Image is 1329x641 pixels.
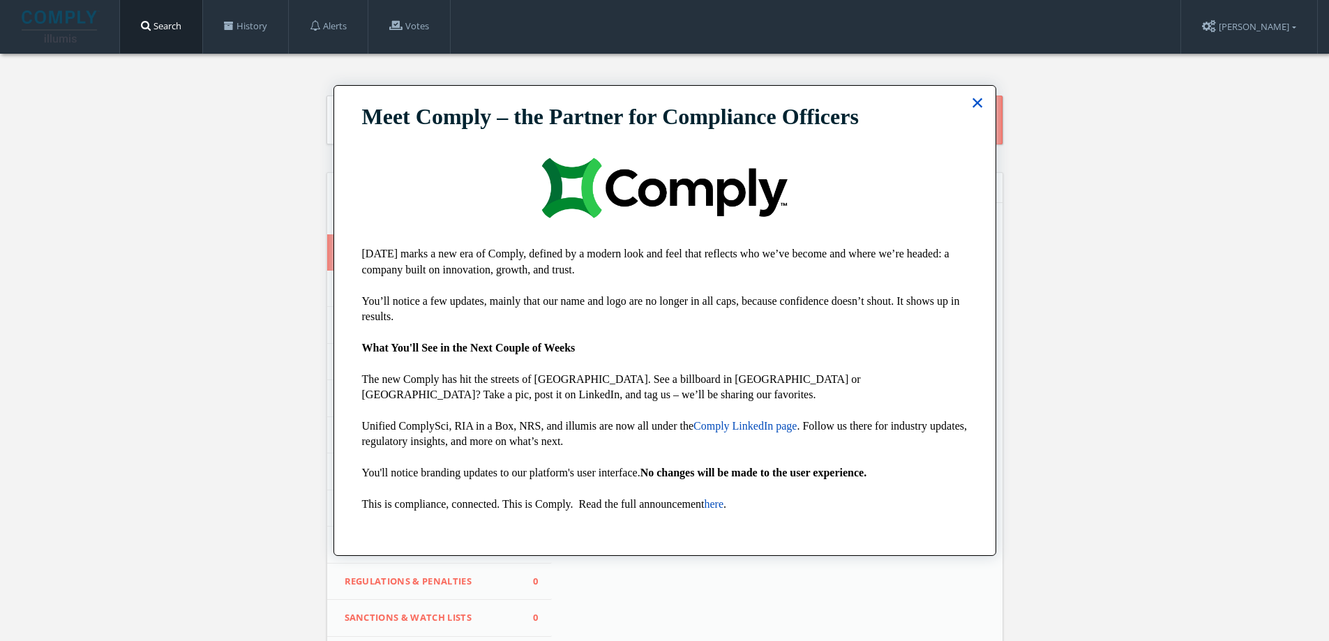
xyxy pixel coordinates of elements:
[362,372,968,403] p: The new Comply has hit the streets of [GEOGRAPHIC_DATA]. See a billboard in [GEOGRAPHIC_DATA] or ...
[362,294,968,325] p: You’ll notice a few updates, mainly that our name and logo are no longer in all caps, because con...
[517,611,538,625] span: 0
[693,420,797,432] a: Comply LinkedIn page
[362,420,694,432] span: Unified ComplySci, RIA in a Box, NRS, and illumis are now all under the
[705,498,724,510] a: here
[362,467,640,478] span: You'll notice branding updates to our platform's user interface.
[22,10,100,43] img: illumis
[345,575,518,589] span: Regulations & Penalties
[362,342,576,354] strong: What You'll See in the Next Couple of Weeks
[517,575,538,589] span: 0
[362,103,968,130] p: Meet Comply – the Partner for Compliance Officers
[362,498,705,510] span: This is compliance, connected. This is Comply. Read the full announcement
[723,498,726,510] span: .
[971,91,984,114] button: Close
[640,467,867,478] strong: No changes will be made to the user experience.
[345,611,518,625] span: Sanctions & Watch Lists
[362,246,968,278] p: [DATE] marks a new era of Comply, defined by a modern look and feel that reflects who we’ve becom...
